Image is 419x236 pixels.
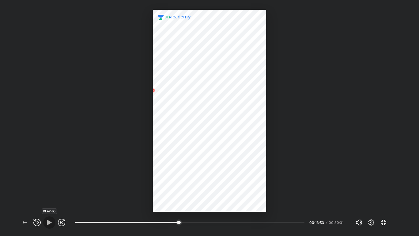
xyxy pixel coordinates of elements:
[309,221,325,224] div: 00:13:53
[42,208,57,214] div: PLAY (K)
[326,221,327,224] div: /
[329,221,345,224] div: 00:30:31
[149,87,157,94] img: wMgqJGBwKWe8AAAAABJRU5ErkJggg==
[158,15,191,20] img: logo.2a7e12a2.svg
